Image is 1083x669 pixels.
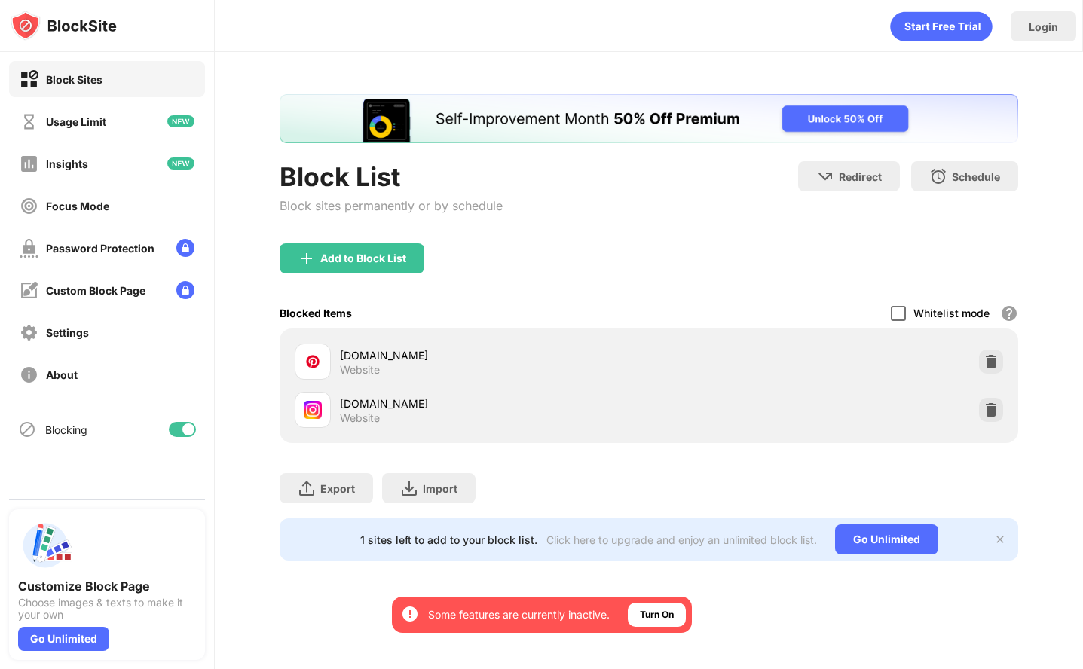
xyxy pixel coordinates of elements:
[320,252,406,264] div: Add to Block List
[20,365,38,384] img: about-off.svg
[280,198,503,213] div: Block sites permanently or by schedule
[46,115,106,128] div: Usage Limit
[320,482,355,495] div: Export
[360,533,537,546] div: 1 sites left to add to your block list.
[18,420,36,438] img: blocking-icon.svg
[167,115,194,127] img: new-icon.svg
[46,326,89,339] div: Settings
[176,281,194,299] img: lock-menu.svg
[18,518,72,573] img: push-custom-page.svg
[46,368,78,381] div: About
[20,112,38,131] img: time-usage-off.svg
[20,70,38,89] img: block-on.svg
[20,239,38,258] img: password-protection-off.svg
[18,627,109,651] div: Go Unlimited
[952,170,1000,183] div: Schedule
[46,284,145,297] div: Custom Block Page
[340,347,649,363] div: [DOMAIN_NAME]
[176,239,194,257] img: lock-menu.svg
[20,154,38,173] img: insights-off.svg
[340,363,380,377] div: Website
[546,533,817,546] div: Click here to upgrade and enjoy an unlimited block list.
[46,200,109,212] div: Focus Mode
[46,157,88,170] div: Insights
[640,607,674,622] div: Turn On
[304,401,322,419] img: favicons
[280,307,352,319] div: Blocked Items
[20,323,38,342] img: settings-off.svg
[340,396,649,411] div: [DOMAIN_NAME]
[423,482,457,495] div: Import
[428,607,610,622] div: Some features are currently inactive.
[304,353,322,371] img: favicons
[18,579,196,594] div: Customize Block Page
[167,157,194,170] img: new-icon.svg
[46,242,154,255] div: Password Protection
[18,597,196,621] div: Choose images & texts to make it your own
[913,307,990,319] div: Whitelist mode
[20,197,38,215] img: focus-off.svg
[839,170,882,183] div: Redirect
[340,411,380,425] div: Website
[11,11,117,41] img: logo-blocksite.svg
[20,281,38,300] img: customize-block-page-off.svg
[994,533,1006,545] img: x-button.svg
[835,524,938,554] div: Go Unlimited
[401,605,419,623] img: error-circle-white.svg
[280,94,1018,143] iframe: Banner
[890,11,993,41] div: animation
[45,423,87,436] div: Blocking
[46,73,102,86] div: Block Sites
[1029,20,1058,33] div: Login
[280,161,503,192] div: Block List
